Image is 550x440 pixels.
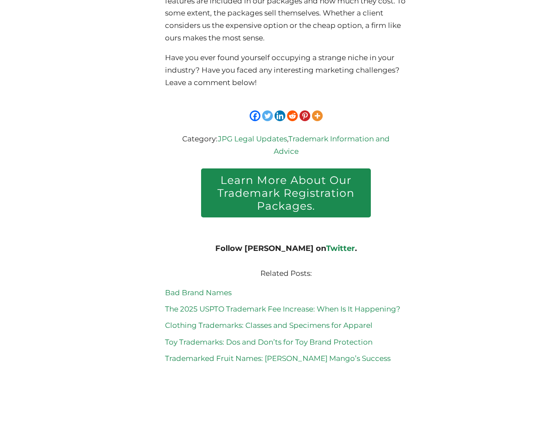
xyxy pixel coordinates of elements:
h2: Learn More About Our Trademark Registration Packages. [201,168,370,217]
a: Bad Brand Names [165,288,232,297]
div: Category: , [165,131,407,160]
a: Trademarked Fruit Names: [PERSON_NAME] Mango’s Success [165,354,391,363]
a: The 2025 USPTO Trademark Fee Increase: When Is It Happening? [165,305,400,313]
p: Related Posts: [165,268,407,279]
a: Reddit [287,110,298,121]
a: Facebook [250,110,260,121]
h4: Follow [PERSON_NAME] on . [165,241,407,256]
a: Trademark Information and Advice [274,134,390,156]
a: Twitter [326,244,355,253]
a: Learn More About Our Trademark Registration Packages. [165,168,407,217]
a: Clothing Trademarks: Classes and Specimens for Apparel [165,321,373,330]
a: More [312,110,323,121]
a: Twitter [262,110,273,121]
a: Linkedin [275,110,285,121]
a: JPG Legal Updates [218,134,287,143]
a: Toy Trademarks: Dos and Don’ts for Toy Brand Protection [165,338,373,346]
a: Pinterest [299,110,310,121]
p: Have you ever found yourself occupying a strange niche in your industry? Have you faced any inter... [165,52,407,89]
